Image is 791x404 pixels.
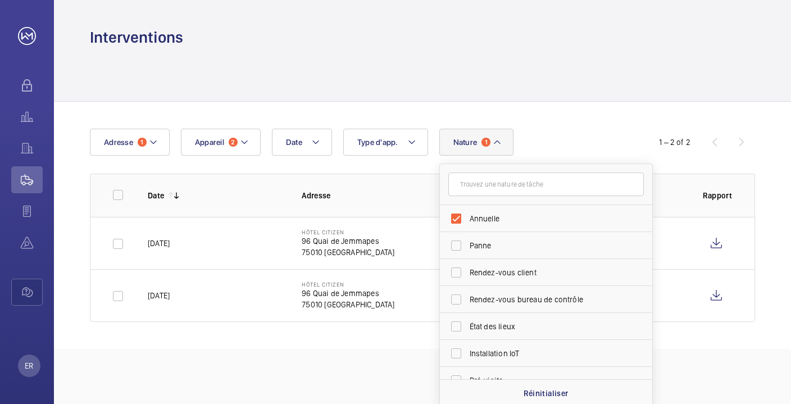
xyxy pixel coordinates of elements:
[272,129,332,156] button: Date
[148,238,170,249] p: [DATE]
[302,235,394,247] p: 96 Quai de Jemmapes
[25,360,33,371] p: ER
[470,348,624,359] span: Installation IoT
[90,27,183,48] h1: Interventions
[448,173,644,196] input: Trouvez une nature de tâche
[286,138,302,147] span: Date
[90,129,170,156] button: Adresse1
[302,229,394,235] p: Hôtel Citizen
[181,129,261,156] button: Appareil2
[659,137,690,148] div: 1 – 2 of 2
[524,388,569,399] p: Réinitialiser
[357,138,398,147] span: Type d'app.
[302,299,394,310] p: 75010 [GEOGRAPHIC_DATA]
[302,247,394,258] p: 75010 [GEOGRAPHIC_DATA]
[470,267,624,278] span: Rendez-vous client
[703,190,732,201] p: Rapport
[229,138,238,147] span: 2
[302,288,394,299] p: 96 Quai de Jemmapes
[481,138,490,147] span: 1
[470,375,624,386] span: Pré-visite
[148,290,170,301] p: [DATE]
[470,321,624,332] span: État des lieux
[439,129,514,156] button: Nature1
[470,240,624,251] span: Panne
[148,190,164,201] p: Date
[453,138,478,147] span: Nature
[470,213,624,224] span: Annuelle
[138,138,147,147] span: 1
[470,294,624,305] span: Rendez-vous bureau de contrôle
[104,138,133,147] span: Adresse
[195,138,224,147] span: Appareil
[302,281,394,288] p: Hôtel Citizen
[343,129,428,156] button: Type d'app.
[302,190,438,201] p: Adresse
